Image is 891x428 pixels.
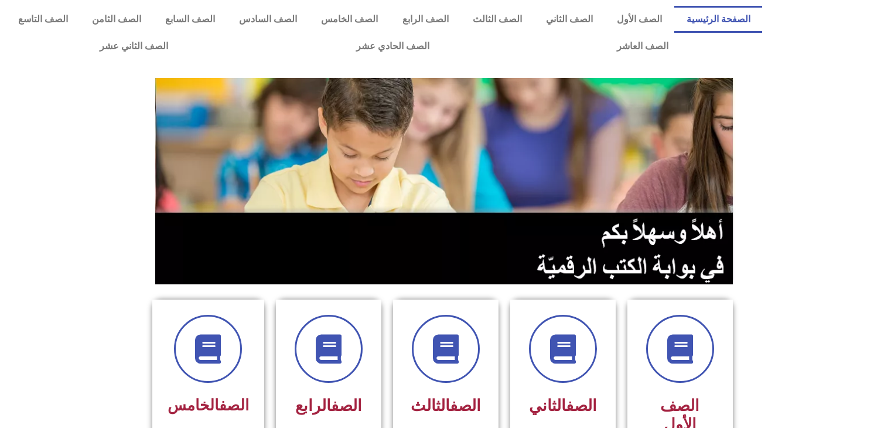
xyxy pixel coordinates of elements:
span: الثالث [411,396,481,415]
span: الرابع [295,396,362,415]
a: الصف الخامس [309,6,390,33]
a: الصف [566,396,597,415]
a: الصف الثامن [80,6,153,33]
a: الصف السابع [153,6,227,33]
a: الصف التاسع [6,6,80,33]
a: الصف الحادي عشر [262,33,523,60]
a: الصف [219,396,249,414]
a: الصفحة الرئيسية [674,6,762,33]
a: الصف السادس [227,6,309,33]
span: الخامس [168,396,249,414]
span: الثاني [529,396,597,415]
a: الصف الرابع [390,6,460,33]
a: الصف الثالث [460,6,534,33]
a: الصف العاشر [523,33,762,60]
a: الصف [331,396,362,415]
a: الصف الأول [605,6,674,33]
a: الصف [450,396,481,415]
a: الصف الثاني عشر [6,33,262,60]
a: الصف الثاني [534,6,605,33]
